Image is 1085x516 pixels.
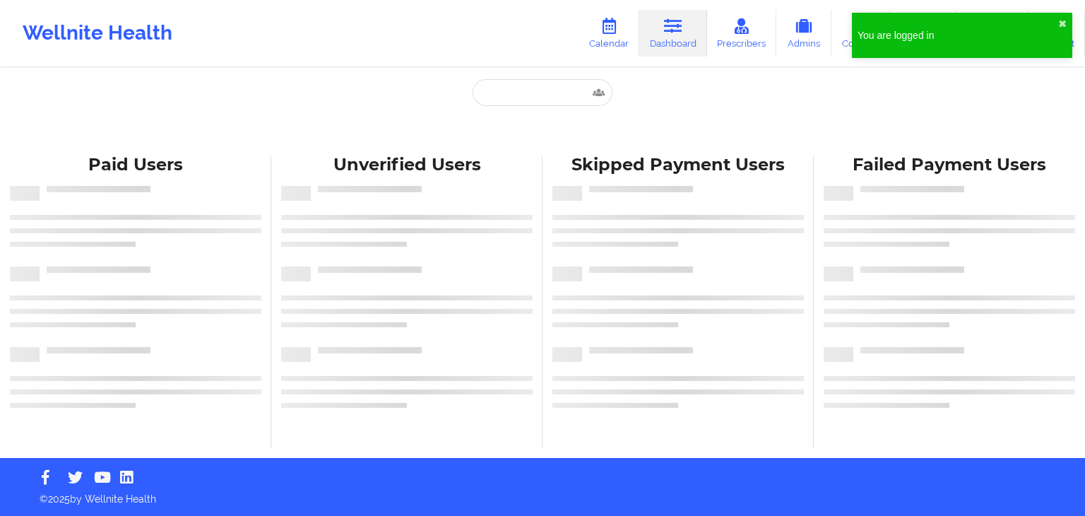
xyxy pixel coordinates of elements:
[639,10,707,57] a: Dashboard
[10,154,261,176] div: Paid Users
[1058,18,1067,30] button: close
[831,10,890,57] a: Coaches
[858,28,1058,42] div: You are logged in
[776,10,831,57] a: Admins
[281,154,533,176] div: Unverified Users
[824,154,1075,176] div: Failed Payment Users
[552,154,804,176] div: Skipped Payment Users
[707,10,777,57] a: Prescribers
[579,10,639,57] a: Calendar
[30,482,1055,506] p: © 2025 by Wellnite Health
